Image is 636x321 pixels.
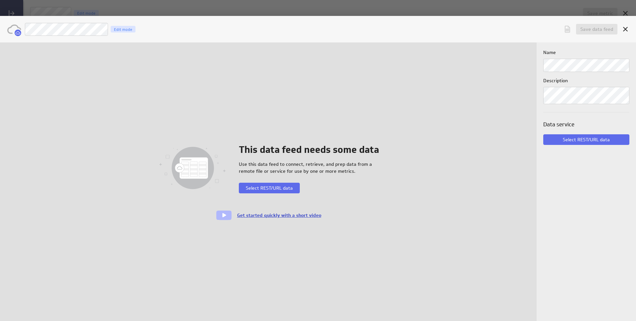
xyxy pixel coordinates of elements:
div: Download as CSV [562,24,573,35]
p: Use this data feed to connect, retrieve, and prep data from a remote file or service for use by o... [239,161,379,175]
span: Select REST/URL data [563,137,610,143]
img: data-feed-zero-state.svg [159,143,226,193]
button: Save data feed [576,24,617,34]
button: Select REST/URL data [543,134,629,145]
button: Select REST/URL data [239,183,300,193]
div: When you make changes in Edit mode, you are altering how data is retrieved and transformed. These... [111,26,135,32]
span: Select REST/URL data [246,185,293,191]
span: Save data feed [580,26,613,32]
h3: Data service [543,120,629,129]
label: Name [543,49,629,56]
a: Get started quickly with a short video [237,212,321,218]
img: watch-video.svg [216,210,232,221]
h1: This data feed needs some data [239,143,379,157]
label: Description [543,77,629,84]
div: Cancel [620,24,631,35]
